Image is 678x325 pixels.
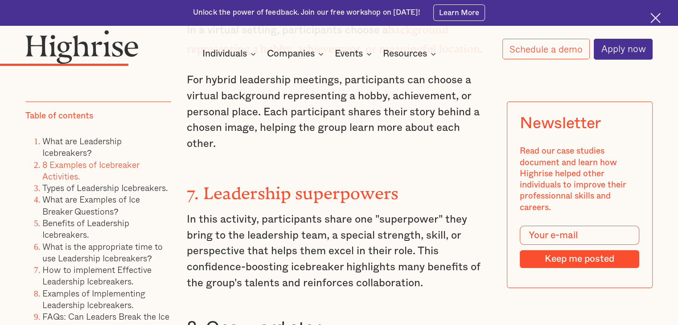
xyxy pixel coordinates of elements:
[42,263,152,288] a: How to implement Effective Leadership Icebreakers.
[267,49,326,59] div: Companies
[520,146,640,214] div: Read our case studies document and learn how Highrise helped other individuals to improve their p...
[42,158,139,183] a: 8 Examples of Icebreaker Activities.
[433,4,485,20] a: Learn More
[520,226,640,268] form: Modal Form
[193,8,420,18] div: Unlock the power of feedback. Join our free workshop on [DATE]!
[42,287,145,311] a: Examples of Implementing Leadership Icebreakers.
[502,39,590,59] a: Schedule a demo
[383,49,439,59] div: Resources
[42,216,129,241] a: Benefits of Leadership Icebreakers.
[25,110,93,122] div: Table of contents
[594,39,653,60] a: Apply now
[520,115,601,133] div: Newsletter
[202,49,259,59] div: Individuals
[42,181,168,194] a: Types of Leadership Icebreakers.
[650,13,661,23] img: Cross icon
[202,49,247,59] div: Individuals
[187,183,399,194] strong: 7. Leadership superpowers
[42,193,140,218] a: What are Examples of Ice Breaker Questions?
[520,226,640,245] input: Your e-mail
[335,49,363,59] div: Events
[335,49,374,59] div: Events
[42,134,122,159] a: What are Leadership Icebreakers?
[187,212,491,291] p: In this activity, participants share one "superpower" they bring to the leadership team, a specia...
[25,30,139,64] img: Highrise logo
[520,250,640,268] input: Keep me posted
[42,240,163,264] a: What is the appropriate time to use Leadership Icebreakers?
[187,73,491,152] p: For hybrid leadership meetings, participants can choose a virtual background representing a hobby...
[267,49,315,59] div: Companies
[383,49,427,59] div: Resources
